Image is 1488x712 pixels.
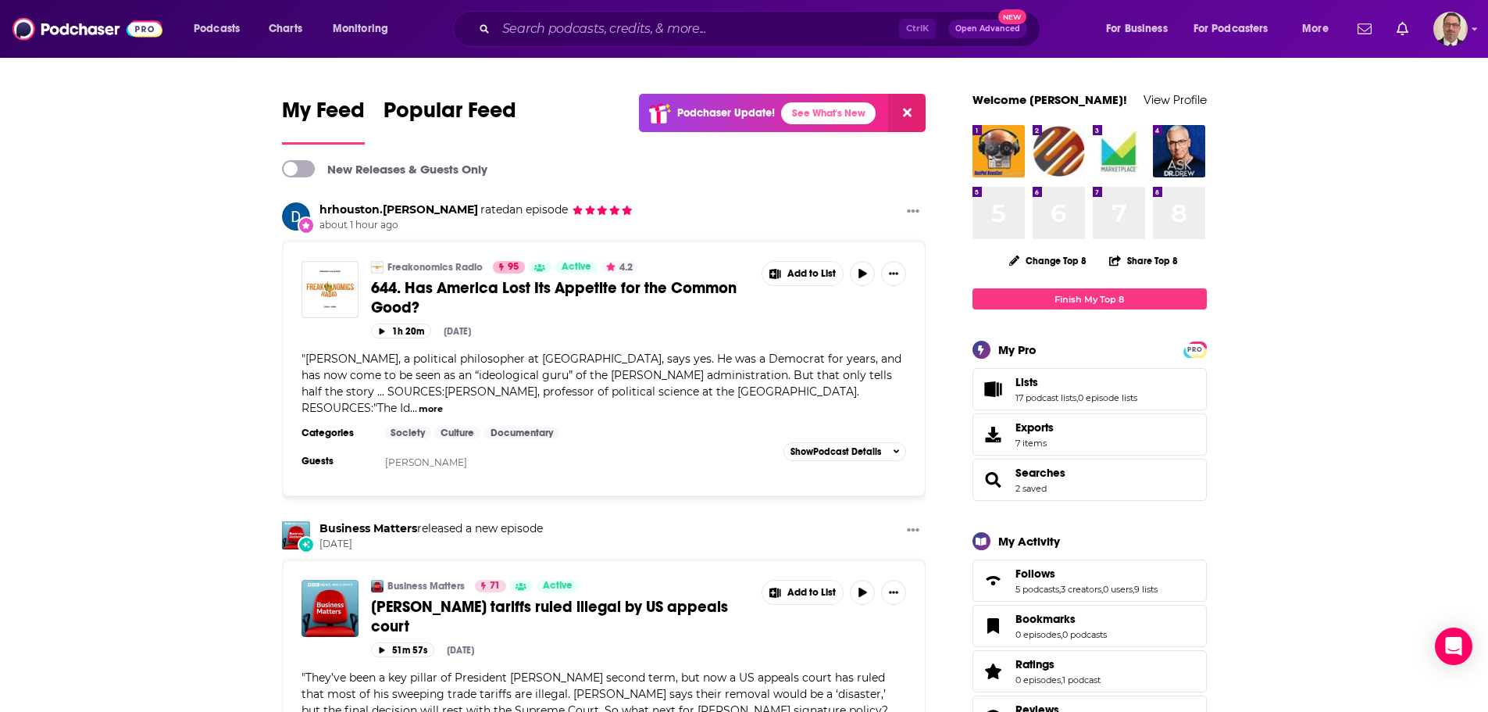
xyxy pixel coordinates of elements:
div: New Rating [298,216,315,234]
a: 0 episodes [1015,674,1061,685]
img: Reel Pod News Cast™ with Levon Putney [972,125,1025,177]
img: Rare Earth Exchanges [1033,125,1085,177]
button: Show profile menu [1433,12,1468,46]
span: 644. Has America Lost Its Appetite for the Common Good? [371,278,737,317]
a: Ratings [978,660,1009,682]
div: My Pro [998,342,1037,357]
a: 644. Has America Lost Its Appetite for the Common Good? [371,278,751,317]
button: open menu [1095,16,1187,41]
span: Exports [1015,420,1054,435]
span: Logged in as PercPodcast [1433,12,1468,46]
button: 1h 20m [371,324,431,338]
span: Add to List [787,268,836,280]
a: Marketplace [1093,125,1145,177]
img: hrhouston.reece [282,202,310,231]
div: My Activity [998,534,1060,549]
button: Change Top 8 [1000,251,1097,270]
a: 3 creators [1061,584,1101,595]
a: Show notifications dropdown [1351,16,1378,42]
img: Podchaser - Follow, Share and Rate Podcasts [12,14,162,44]
button: open menu [183,16,260,41]
a: 95 [493,261,525,274]
a: Freakonomics Radio [387,261,483,274]
a: My Feed [282,97,365,145]
span: [PERSON_NAME], a political philosopher at [GEOGRAPHIC_DATA], says yes. He was a Democrat for year... [302,352,901,415]
a: Popular Feed [384,97,516,145]
a: Documentary [484,427,559,439]
a: Follows [1015,567,1158,581]
span: Ratings [1015,657,1054,671]
a: Active [555,261,598,274]
h3: Categories [302,427,372,439]
input: Search podcasts, credits, & more... [496,16,899,41]
a: 0 podcasts [1062,629,1107,640]
span: , [1101,584,1103,595]
a: 0 episode lists [1078,392,1137,403]
a: Exports [972,413,1207,456]
span: Podcasts [194,18,240,40]
span: rated [480,202,509,216]
span: , [1061,629,1062,640]
button: Show More Button [762,262,844,285]
img: Business Matters [282,521,310,549]
span: , [1059,584,1061,595]
a: Lists [978,378,1009,400]
span: Ctrl K [899,19,936,39]
span: 7 items [1015,438,1054,449]
span: New [998,9,1026,24]
div: [DATE] [447,645,474,656]
span: [DATE] [319,538,543,551]
a: Ratings [1015,657,1101,671]
span: PRO [1186,344,1204,356]
span: , [1061,674,1062,685]
span: , [1133,584,1134,595]
a: Ask Dr. Drew [1153,125,1205,177]
img: 644. Has America Lost Its Appetite for the Common Good? [302,261,359,318]
button: Open AdvancedNew [948,20,1027,38]
span: More [1302,18,1329,40]
button: open menu [1291,16,1348,41]
a: [PERSON_NAME] tariffs ruled illegal by US appeals court [371,597,751,636]
h3: Guests [302,455,372,467]
img: Freakonomics Radio [371,261,384,274]
a: 17 podcast lists [1015,392,1076,403]
a: 0 users [1103,584,1133,595]
button: Show More Button [901,521,926,541]
span: Monitoring [333,18,388,40]
a: Society [384,427,431,439]
span: [PERSON_NAME] tariffs ruled illegal by US appeals court [371,597,728,636]
a: 5 podcasts [1015,584,1059,595]
a: Searches [1015,466,1065,480]
button: Show More Button [762,581,844,604]
span: Active [543,578,573,594]
a: Business Matters [387,580,465,592]
span: Follows [972,560,1207,602]
a: 1 podcast [1062,674,1101,685]
div: Search podcasts, credits, & more... [468,11,1055,47]
span: Open Advanced [955,25,1020,33]
a: PRO [1186,343,1204,355]
span: " [302,352,901,415]
button: Show More Button [881,261,906,286]
a: 9 lists [1134,584,1158,595]
a: Bookmarks [1015,612,1107,626]
span: hrhouston.reece's Rating: 5 out of 5 [571,204,633,216]
button: open menu [322,16,409,41]
a: Business Matters [371,580,384,592]
a: Searches [978,469,1009,491]
a: Trump tariffs ruled illegal by US appeals court [302,580,359,637]
span: an episode [478,202,568,216]
button: 51m 57s [371,642,434,657]
button: Share Top 8 [1108,245,1179,276]
a: Culture [434,427,480,439]
button: open menu [1183,16,1291,41]
div: Open Intercom Messenger [1435,628,1472,665]
a: Bookmarks [978,615,1009,637]
a: View Profile [1144,92,1207,107]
